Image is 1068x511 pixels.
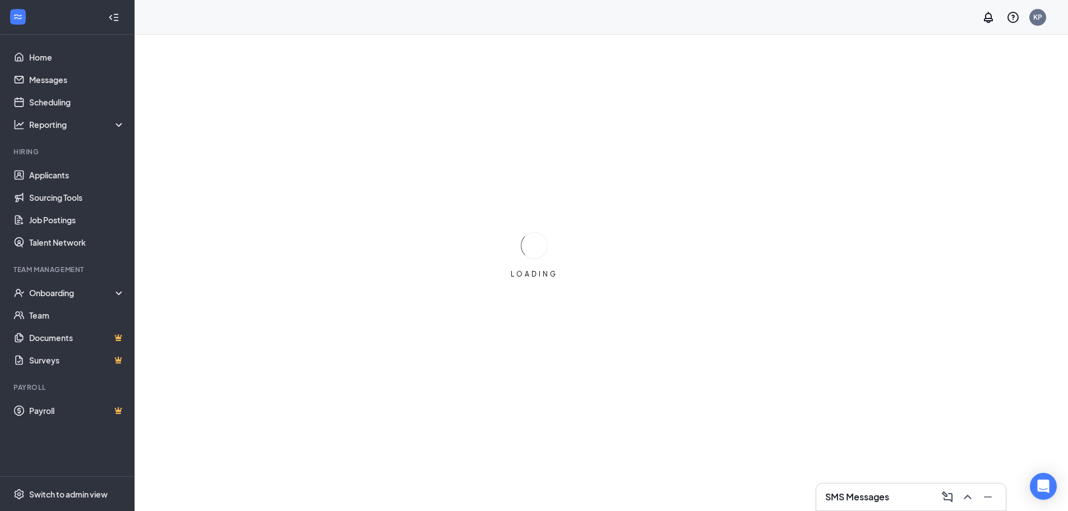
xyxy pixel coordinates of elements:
a: Applicants [29,164,125,186]
svg: Settings [13,489,25,500]
div: Payroll [13,383,123,392]
svg: Analysis [13,119,25,130]
div: Onboarding [29,287,115,298]
div: Hiring [13,147,123,156]
svg: Notifications [982,11,995,24]
svg: Minimize [981,490,995,504]
a: Messages [29,68,125,91]
div: Switch to admin view [29,489,108,500]
a: DocumentsCrown [29,326,125,349]
a: SurveysCrown [29,349,125,371]
button: Minimize [979,488,997,506]
div: Open Intercom Messenger [1030,473,1057,500]
a: Talent Network [29,231,125,254]
svg: ChevronUp [961,490,974,504]
svg: ComposeMessage [941,490,954,504]
svg: QuestionInfo [1006,11,1020,24]
svg: Collapse [108,12,119,23]
div: Reporting [29,119,126,130]
a: Scheduling [29,91,125,113]
svg: WorkstreamLogo [12,11,24,22]
a: Home [29,46,125,68]
button: ComposeMessage [938,488,956,506]
a: Job Postings [29,209,125,231]
a: Sourcing Tools [29,186,125,209]
svg: UserCheck [13,287,25,298]
a: Team [29,304,125,326]
h3: SMS Messages [825,491,889,503]
div: Team Management [13,265,123,274]
div: KP [1033,12,1042,22]
button: ChevronUp [959,488,977,506]
a: PayrollCrown [29,399,125,422]
div: LOADING [506,269,562,279]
